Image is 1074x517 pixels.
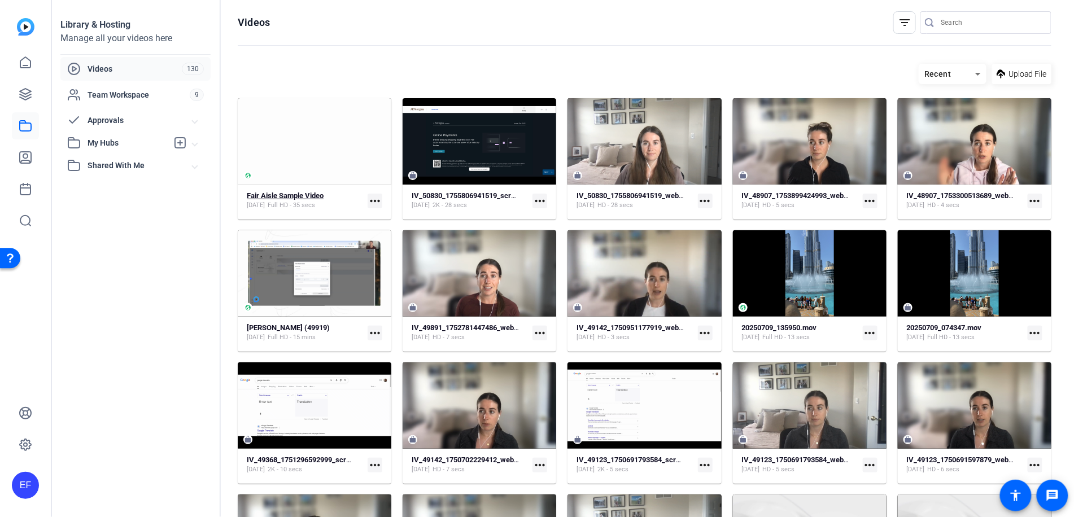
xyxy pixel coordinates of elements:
mat-icon: more_horiz [698,194,713,208]
mat-icon: more_horiz [863,194,877,208]
div: Library & Hosting [60,18,211,32]
span: 9 [190,89,204,101]
span: [DATE] [412,465,430,474]
strong: IV_49123_1750691793584_webcam [742,455,858,464]
span: [DATE] [907,333,925,342]
mat-expansion-panel-header: Approvals [60,109,211,132]
span: Full HD - 13 secs [763,333,810,342]
span: [DATE] [247,201,265,210]
span: [DATE] [412,201,430,210]
strong: IV_50830_1755806941519_webcam [577,191,693,200]
a: IV_49123_1750691597879_webcam[DATE]HD - 6 secs [907,455,1023,474]
a: IV_48907_1753899424993_webcam[DATE]HD - 5 secs [742,191,858,210]
span: 2K - 5 secs [597,465,628,474]
mat-expansion-panel-header: My Hubs [60,132,211,154]
a: Fair Aisle Sample Video[DATE]Full HD - 35 secs [247,191,363,210]
mat-icon: more_horiz [863,326,877,340]
span: Upload File [1008,68,1047,80]
div: EF [12,472,39,499]
mat-icon: more_horiz [368,326,382,340]
a: IV_50830_1755806941519_screen[DATE]2K - 28 secs [412,191,528,210]
mat-icon: more_horiz [698,458,713,472]
strong: IV_49123_1750691793584_screen [577,455,688,464]
span: HD - 4 secs [928,201,960,210]
span: HD - 5 secs [763,465,795,474]
strong: IV_49142_1750951177919_webcam [577,323,693,332]
a: 20250709_135950.mov[DATE]Full HD - 13 secs [742,323,858,342]
mat-icon: filter_list [898,16,911,29]
span: [DATE] [247,465,265,474]
span: HD - 5 secs [763,201,795,210]
mat-icon: more_horiz [532,194,547,208]
strong: IV_50830_1755806941519_screen [412,191,523,200]
span: Full HD - 35 secs [268,201,315,210]
span: [DATE] [742,201,760,210]
span: HD - 6 secs [928,465,960,474]
strong: Fair Aisle Sample Video [247,191,324,200]
strong: IV_48907_1753899424993_webcam [742,191,858,200]
mat-icon: more_horiz [368,458,382,472]
span: Approvals [88,115,193,126]
span: Shared With Me [88,160,193,172]
span: [DATE] [577,465,595,474]
span: [DATE] [907,465,925,474]
span: HD - 7 secs [433,333,465,342]
strong: 20250709_135950.mov [742,323,817,332]
a: IV_49368_1751296592999_screen[DATE]2K - 10 secs [247,455,363,474]
mat-icon: more_horiz [532,458,547,472]
span: HD - 3 secs [597,333,630,342]
span: Recent [924,69,951,78]
button: Upload File [992,64,1051,84]
mat-expansion-panel-header: Shared With Me [60,154,211,177]
span: [DATE] [577,201,595,210]
a: IV_49123_1750691793584_webcam[DATE]HD - 5 secs [742,455,858,474]
span: [DATE] [577,333,595,342]
img: blue-gradient.svg [17,18,34,36]
mat-icon: more_horiz [863,458,877,472]
mat-icon: more_horiz [1028,194,1042,208]
strong: [PERSON_NAME] (49919) [247,323,330,332]
span: [DATE] [412,333,430,342]
strong: IV_49891_1752781447486_webcam [412,323,528,332]
strong: IV_49123_1750691597879_webcam [907,455,1023,464]
span: Full HD - 15 mins [268,333,316,342]
span: Full HD - 13 secs [928,333,975,342]
span: HD - 28 secs [597,201,633,210]
mat-icon: more_horiz [698,326,713,340]
span: 2K - 10 secs [268,465,302,474]
span: [DATE] [742,465,760,474]
span: My Hubs [88,137,168,149]
mat-icon: more_horiz [532,326,547,340]
strong: IV_48907_1753300513689_webcam [907,191,1023,200]
mat-icon: message [1046,489,1059,502]
a: IV_49891_1752781447486_webcam[DATE]HD - 7 secs [412,323,528,342]
span: [DATE] [247,333,265,342]
span: [DATE] [742,333,760,342]
mat-icon: accessibility [1009,489,1023,502]
div: Manage all your videos here [60,32,211,45]
a: IV_50830_1755806941519_webcam[DATE]HD - 28 secs [577,191,693,210]
a: IV_49123_1750691793584_screen[DATE]2K - 5 secs [577,455,693,474]
span: Team Workspace [88,89,190,100]
a: 20250709_074347.mov[DATE]Full HD - 13 secs [907,323,1023,342]
input: Search [941,16,1042,29]
span: [DATE] [907,201,925,210]
strong: 20250709_074347.mov [907,323,982,332]
span: 130 [182,63,204,75]
mat-icon: more_horiz [1028,458,1042,472]
span: 2K - 28 secs [433,201,467,210]
a: IV_48907_1753300513689_webcam[DATE]HD - 4 secs [907,191,1023,210]
mat-icon: more_horiz [1028,326,1042,340]
a: [PERSON_NAME] (49919)[DATE]Full HD - 15 mins [247,323,363,342]
a: IV_49142_1750702229412_webcam[DATE]HD - 7 secs [412,455,528,474]
strong: IV_49142_1750702229412_webcam [412,455,528,464]
a: IV_49142_1750951177919_webcam[DATE]HD - 3 secs [577,323,693,342]
strong: IV_49368_1751296592999_screen [247,455,358,464]
h1: Videos [238,16,270,29]
span: HD - 7 secs [433,465,465,474]
span: Videos [88,63,182,75]
mat-icon: more_horiz [368,194,382,208]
